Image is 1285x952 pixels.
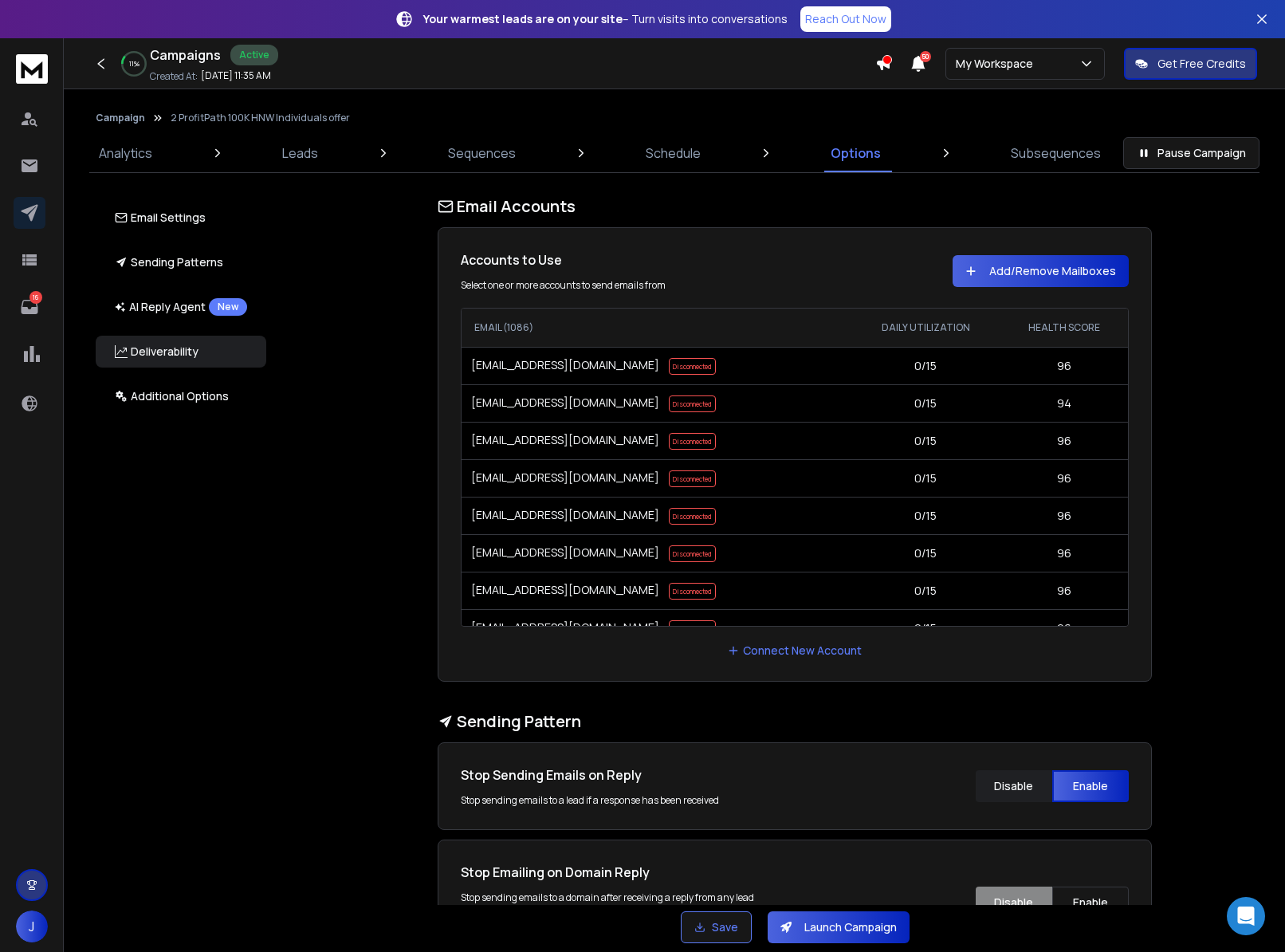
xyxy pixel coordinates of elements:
[438,195,1152,218] h1: Email Accounts
[646,144,701,163] p: Schedule
[89,134,162,172] a: Analytics
[282,144,318,163] p: Leads
[16,911,48,942] button: J
[423,11,623,26] strong: Your warmest leads are on your site
[115,210,206,226] p: Email Settings
[1001,134,1110,172] a: Subsequences
[636,134,710,172] a: Schedule
[201,69,271,82] p: [DATE] 11:35 AM
[800,6,891,32] a: Reach Out Now
[831,144,881,163] p: Options
[956,56,1039,72] p: My Workspace
[29,291,42,304] p: 16
[1011,144,1101,163] p: Subsequences
[150,70,198,83] p: Created At:
[448,144,516,163] p: Sequences
[96,112,145,124] button: Campaign
[171,112,350,124] p: 2 ProfitPath 100K HNW Individuals offer
[99,144,152,163] p: Analytics
[129,59,140,69] p: 11 %
[16,54,48,84] img: logo
[273,134,328,172] a: Leads
[150,45,221,65] h1: Campaigns
[96,202,266,234] button: Email Settings
[821,134,890,172] a: Options
[1227,897,1265,935] div: Open Intercom Messenger
[423,11,788,27] p: – Turn visits into conversations
[438,134,525,172] a: Sequences
[1157,56,1246,72] p: Get Free Credits
[14,291,45,323] a: 16
[920,51,931,62] span: 50
[1123,137,1259,169] button: Pause Campaign
[1124,48,1257,80] button: Get Free Credits
[230,45,278,65] div: Active
[805,11,886,27] p: Reach Out Now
